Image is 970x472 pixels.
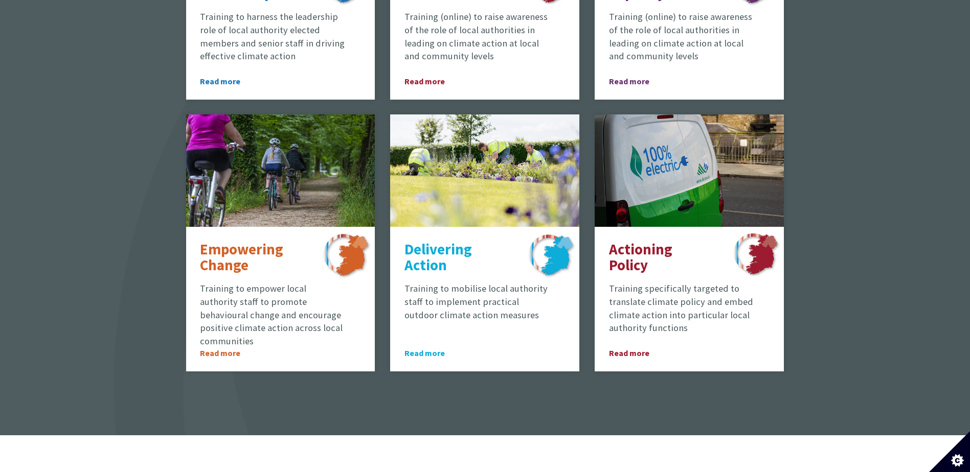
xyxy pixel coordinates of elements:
[595,114,784,371] a: Actioning Policy Training specifically targeted to translate climate policy and embed climate act...
[609,347,666,359] span: Read more
[390,114,579,371] a: Delivering Action Training to mobilise local authority staff to implement practical outdoor clima...
[404,75,461,87] span: Read more
[200,75,257,87] span: Read more
[200,242,305,274] p: Empowering Change
[404,242,509,274] p: Delivering Action
[609,10,754,63] p: Training (online) to raise awareness of the role of local authorities in leading on climate actio...
[609,75,666,87] span: Read more
[929,431,970,472] button: Set cookie preferences
[200,347,257,359] span: Read more
[609,282,754,335] p: Training specifically targeted to translate climate policy and embed climate action into particul...
[404,282,550,321] p: Training to mobilise local authority staff to implement practical outdoor climate action measures
[404,347,461,359] span: Read more
[404,10,550,63] p: Training (online) to raise awareness of the role of local authorities in leading on climate actio...
[609,242,714,274] p: Actioning Policy
[200,10,345,63] p: Training to harness the leadership role of local authority elected members and senior staff in dr...
[200,282,345,348] p: Training to empower local authority staff to promote behavioural change and encourage positive cl...
[186,114,375,371] a: Empowering Change Training to empower local authority staff to promote behavioural change and enc...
